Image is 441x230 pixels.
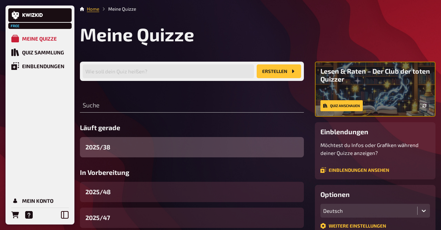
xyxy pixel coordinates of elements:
[257,64,301,78] button: Erstellen
[22,63,64,69] div: Einblendungen
[22,49,64,55] div: Quiz Sammlung
[85,213,110,222] span: 2025/47
[80,23,435,45] h1: Meine Quizze
[8,45,72,59] a: Quiz Sammlung
[80,168,304,176] h3: In Vorbereitung
[85,143,110,152] span: 2025/38
[9,24,21,28] span: Free
[8,59,72,73] a: Einblendungen
[323,208,414,214] div: Deutsch
[80,182,304,202] a: 2025/48
[8,32,72,45] a: Meine Quizze
[80,208,304,228] a: 2025/47
[80,137,304,157] a: 2025/38
[22,208,36,222] a: Hilfe
[22,198,53,204] div: Mein Konto
[99,6,136,12] li: Meine Quizze
[87,6,99,12] a: Home
[320,190,430,198] h3: Optionen
[320,67,430,83] h3: Lesen & Raten – Der Club der toten Quizzer
[80,99,304,113] input: Suche
[8,194,72,208] a: Mein Konto
[320,141,430,157] p: Möchtest du Infos oder Grafiken während deiner Quizze anzeigen?
[320,128,430,136] h3: Einblendungen
[320,167,389,173] a: Einblendungen ansehen
[320,100,363,111] a: Quiz anschauen
[320,223,386,229] a: Weitere Einstellungen
[8,208,22,222] a: Bestellungen
[85,187,111,197] span: 2025/48
[22,35,57,42] div: Meine Quizze
[83,64,254,78] input: Wie soll dein Quiz heißen?
[80,124,304,132] h3: Läuft gerade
